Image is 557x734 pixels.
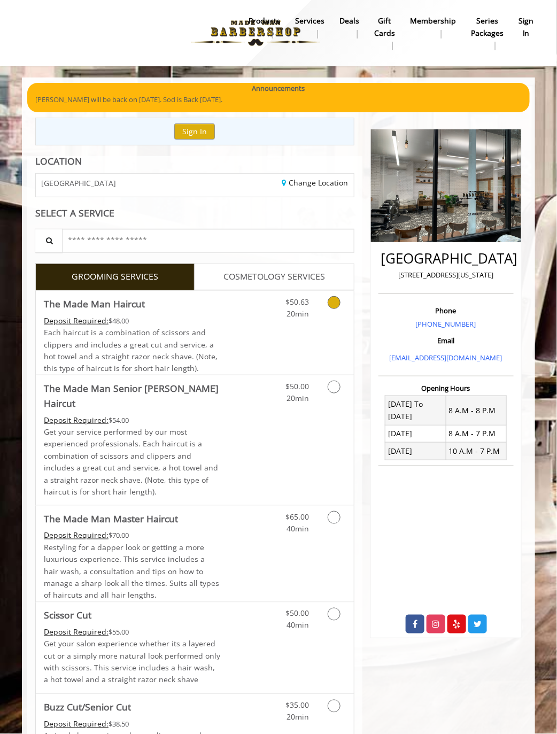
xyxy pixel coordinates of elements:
a: Gift cardsgift cards [367,13,403,53]
span: $50.63 [285,297,309,307]
b: Scissor Cut [44,608,91,623]
b: products [249,15,280,27]
span: 20min [287,393,309,403]
span: $65.00 [285,512,309,522]
p: [PERSON_NAME] will be back on [DATE]. Sod is Back [DATE]. [35,94,522,105]
div: $70.00 [44,530,221,542]
p: [STREET_ADDRESS][US_STATE] [381,269,511,281]
td: 8 A.M - 8 P.M [446,396,506,425]
div: SELECT A SERVICE [35,208,354,218]
span: Restyling for a dapper look or getting a more luxurious experience. This service includes a hair ... [44,543,219,601]
p: Get your salon experience whether its a layered cut or a simply more natural look performed only ... [44,638,221,686]
span: This service needs some Advance to be paid before we block your appointment [44,719,109,729]
p: Get your service performed by our most experienced professionals. Each haircut is a combination o... [44,426,221,498]
h2: [GEOGRAPHIC_DATA] [381,251,511,266]
b: Services [295,15,324,27]
h3: Opening Hours [378,384,514,392]
button: Service Search [35,229,63,253]
a: MembershipMembership [403,13,463,41]
a: DealsDeals [332,13,367,41]
span: 40min [287,524,309,534]
a: Change Location [282,177,349,188]
div: $38.50 [44,718,221,730]
td: [DATE] To [DATE] [385,396,446,425]
img: Made Man Barbershop logo [182,4,329,63]
span: Each haircut is a combination of scissors and clippers and includes a great cut and service, a ho... [44,327,218,373]
td: 8 A.M - 7 P.M [446,425,506,442]
span: 20min [287,712,309,722]
b: LOCATION [35,154,82,167]
b: The Made Man Master Haircut [44,511,178,526]
b: Membership [410,15,456,27]
b: Series packages [471,15,504,39]
span: This service needs some Advance to be paid before we block your appointment [44,530,109,540]
a: ServicesServices [288,13,332,41]
span: This service needs some Advance to be paid before we block your appointment [44,627,109,637]
td: [DATE] [385,425,446,442]
b: Deals [339,15,359,27]
span: [GEOGRAPHIC_DATA] [41,179,116,187]
td: [DATE] [385,443,446,460]
button: Sign In [174,123,215,139]
a: [PHONE_NUMBER] [416,319,476,329]
b: The Made Man Senior [PERSON_NAME] Haircut [44,381,221,411]
div: $54.00 [44,414,221,426]
span: $50.00 [285,381,309,391]
b: The Made Man Haircut [44,296,145,311]
b: sign in [519,15,534,39]
h3: Email [381,337,511,344]
div: $48.00 [44,315,221,327]
span: GROOMING SERVICES [72,270,158,284]
a: Series packagesSeries packages [463,13,511,53]
span: This service needs some Advance to be paid before we block your appointment [44,415,109,425]
span: $50.00 [285,608,309,619]
b: Announcements [252,83,305,94]
a: [EMAIL_ADDRESS][DOMAIN_NAME] [390,353,502,362]
a: sign insign in [511,13,541,41]
a: Productsproducts [241,13,288,41]
b: Buzz Cut/Senior Cut [44,700,131,715]
h3: Phone [381,307,511,314]
div: $55.00 [44,627,221,638]
span: COSMETOLOGY SERVICES [223,270,325,284]
td: 10 A.M - 7 P.M [446,443,506,460]
span: 40min [287,620,309,630]
span: 20min [287,308,309,319]
b: gift cards [374,15,395,39]
span: This service needs some Advance to be paid before we block your appointment [44,315,109,326]
span: $35.00 [285,700,309,710]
